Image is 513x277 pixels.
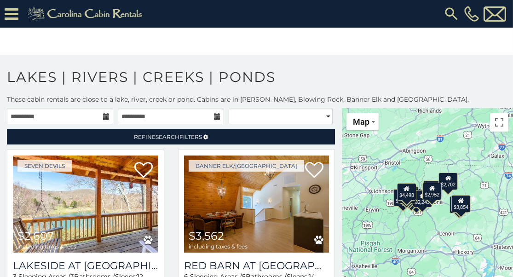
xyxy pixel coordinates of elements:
a: Seven Devils [17,160,72,172]
div: $3,523 [393,189,413,207]
span: Refine Filters [134,133,202,140]
img: Lakeside at Hawksnest [13,156,158,253]
div: $3,854 [451,195,471,213]
a: Add to favorites [134,161,153,180]
span: Map [353,117,369,127]
img: search-regular.svg [443,6,460,22]
a: Lakeside at Hawksnest $2,607 including taxes & fees [13,156,158,253]
span: $3,562 [189,229,224,242]
button: Change map style [346,113,379,130]
h3: Red Barn at Tiffanys Estate [184,260,329,272]
a: Banner Elk/[GEOGRAPHIC_DATA] [189,160,304,172]
a: Red Barn at Tiffanys Estate $3,562 including taxes & fees [184,156,329,253]
span: including taxes & fees [17,243,76,249]
a: Lakeside at [GEOGRAPHIC_DATA] [13,260,158,272]
a: RefineSearchFilters [7,129,335,144]
a: Red Barn at [GEOGRAPHIC_DATA] [184,260,329,272]
div: $3,750 [450,196,469,214]
div: $4,498 [397,183,416,201]
img: Red Barn at Tiffanys Estate [184,156,329,253]
a: Add to favorites [305,161,323,180]
span: $2,607 [17,229,54,242]
span: including taxes & fees [189,243,248,249]
div: $2,702 [438,173,458,190]
img: Khaki-logo.png [23,5,150,23]
a: [PHONE_NUMBER] [462,6,481,22]
button: Toggle fullscreen view [490,113,508,132]
span: Search [156,133,179,140]
div: $2,952 [422,183,442,200]
div: $2,969 [424,180,443,198]
h3: Lakeside at Hawksnest [13,260,158,272]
